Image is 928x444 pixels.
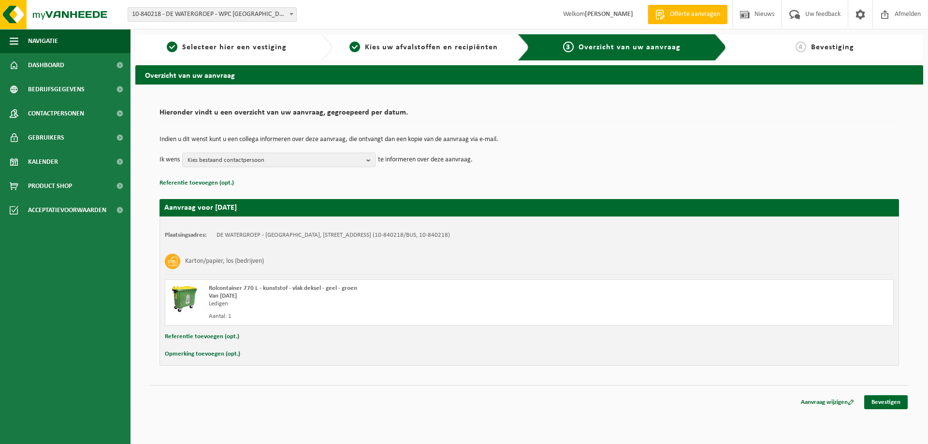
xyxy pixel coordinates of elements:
[209,313,568,320] div: Aantal: 1
[378,153,473,167] p: te informeren over deze aanvraag.
[170,285,199,314] img: WB-0770-HPE-GN-50.png
[159,153,180,167] p: Ik wens
[165,232,207,238] strong: Plaatsingsadres:
[563,42,574,52] span: 3
[128,8,296,21] span: 10-840218 - DE WATERGROEP - WPC SAINT-LÉGER - SAINT-LÉGER
[217,231,450,239] td: DE WATERGROEP - [GEOGRAPHIC_DATA], [STREET_ADDRESS] (10-840218/BUS, 10-840218)
[28,198,106,222] span: Acceptatievoorwaarden
[159,109,899,122] h2: Hieronder vindt u een overzicht van uw aanvraag, gegroepeerd per datum.
[667,10,723,19] span: Offerte aanvragen
[579,43,681,51] span: Overzicht van uw aanvraag
[811,43,854,51] span: Bevestiging
[585,11,633,18] strong: [PERSON_NAME]
[188,153,362,168] span: Kies bestaand contactpersoon
[128,7,297,22] span: 10-840218 - DE WATERGROEP - WPC SAINT-LÉGER - SAINT-LÉGER
[135,65,923,84] h2: Overzicht van uw aanvraag
[185,254,264,269] h3: Karton/papier, los (bedrijven)
[209,285,357,291] span: Rolcontainer 770 L - kunststof - vlak deksel - geel - groen
[28,29,58,53] span: Navigatie
[182,43,287,51] span: Selecteer hier een vestiging
[365,43,498,51] span: Kies uw afvalstoffen en recipiënten
[349,42,360,52] span: 2
[337,42,510,53] a: 2Kies uw afvalstoffen en recipiënten
[796,42,806,52] span: 4
[28,174,72,198] span: Product Shop
[167,42,177,52] span: 1
[209,300,568,308] div: Ledigen
[209,293,237,299] strong: Van [DATE]
[164,204,237,212] strong: Aanvraag voor [DATE]
[28,126,64,150] span: Gebruikers
[165,348,240,360] button: Opmerking toevoegen (opt.)
[159,136,899,143] p: Indien u dit wenst kunt u een collega informeren over deze aanvraag, die ontvangt dan een kopie v...
[182,153,376,167] button: Kies bestaand contactpersoon
[28,101,84,126] span: Contactpersonen
[28,77,85,101] span: Bedrijfsgegevens
[165,330,239,343] button: Referentie toevoegen (opt.)
[28,150,58,174] span: Kalender
[140,42,313,53] a: 1Selecteer hier een vestiging
[159,177,234,189] button: Referentie toevoegen (opt.)
[648,5,727,24] a: Offerte aanvragen
[28,53,64,77] span: Dashboard
[794,395,861,409] a: Aanvraag wijzigen
[864,395,908,409] a: Bevestigen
